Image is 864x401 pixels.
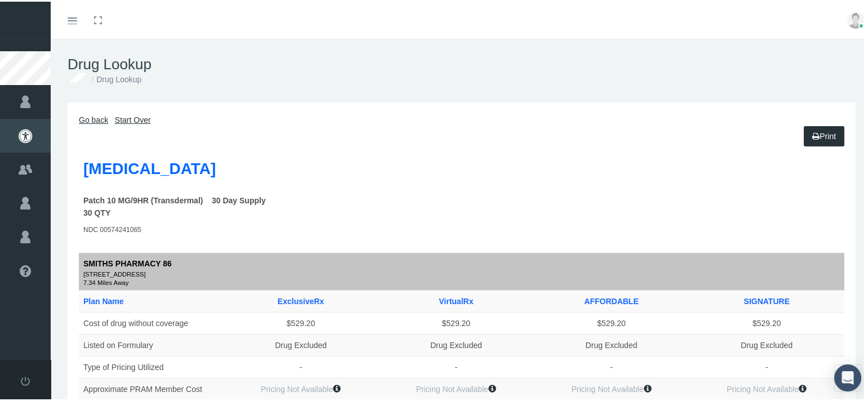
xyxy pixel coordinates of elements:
[534,354,689,376] td: -
[223,332,378,354] td: Drug Excluded
[83,223,141,234] label: NDC 00574241065
[223,288,378,310] th: ExclusiveRx
[689,332,844,354] td: Drug Excluded
[689,376,844,398] td: Pricing Not Available
[68,54,856,72] h1: Drug Lookup
[83,268,840,278] small: [STREET_ADDRESS]
[834,363,861,390] div: Open Intercom Messenger
[79,354,223,376] td: Type of Pricing Utilized
[689,310,844,332] td: $529.20
[83,155,216,180] label: [MEDICAL_DATA]
[223,354,378,376] td: -
[79,376,223,398] td: Approximate PRAM Member Cost
[223,376,378,398] td: Pricing Not Available
[378,288,534,310] th: VirtualRx
[83,257,172,266] b: SMITHS PHARMACY 86
[689,354,844,376] td: -
[115,114,151,123] a: Start Over
[534,332,689,354] td: Drug Excluded
[534,376,689,398] td: Pricing Not Available
[378,354,534,376] td: -
[378,310,534,332] td: $529.20
[378,332,534,354] td: Drug Excluded
[847,10,864,27] img: user-placeholder.jpg
[378,376,534,398] td: Pricing Not Available
[79,288,223,310] th: Plan Name
[83,193,271,217] label: Patch 10 MG/9HR (Transdermal) 30 Day Supply 30 QTY
[79,332,223,354] td: Listed on Formulary
[83,278,840,284] small: 7.34 Miles Away
[689,288,844,310] th: SIGNATURE
[804,124,844,145] a: Print
[88,72,141,84] li: Drug Lookup
[534,310,689,332] td: $529.20
[79,310,223,332] td: Cost of drug without coverage
[79,114,108,123] a: Go back
[534,288,689,310] th: AFFORDABLE
[223,310,378,332] td: $529.20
